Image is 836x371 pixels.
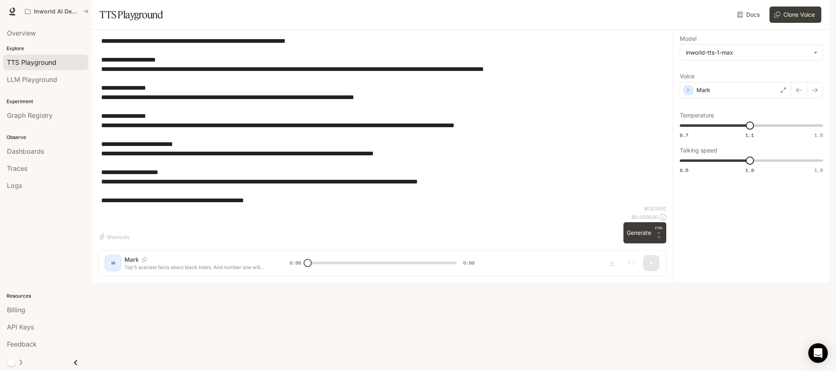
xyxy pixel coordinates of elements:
div: Open Intercom Messenger [808,343,828,363]
button: GenerateCTRL +⏎ [623,222,666,243]
button: Clone Voice [769,7,821,23]
div: inworld-tts-1-max [686,49,809,57]
a: Docs [736,7,763,23]
h1: TTS Playground [100,7,163,23]
button: All workspaces [21,3,92,20]
span: 1.1 [745,132,754,139]
p: 903 / 1000 [644,205,666,212]
p: Inworld AI Demos [34,8,80,15]
p: Temperature [680,113,714,118]
p: ⏎ [654,225,663,240]
span: 0.7 [680,132,688,139]
p: Mark [696,86,710,94]
p: Talking speed [680,148,717,153]
span: 1.0 [745,167,754,174]
div: inworld-tts-1-max [680,45,823,60]
p: CTRL + [654,225,663,235]
p: $ 0.009030 [632,214,658,221]
span: 1.5 [814,132,823,139]
span: 1.5 [814,167,823,174]
span: 0.5 [680,167,688,174]
p: Model [680,36,696,42]
p: Voice [680,73,694,79]
button: Shortcuts [98,230,133,243]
